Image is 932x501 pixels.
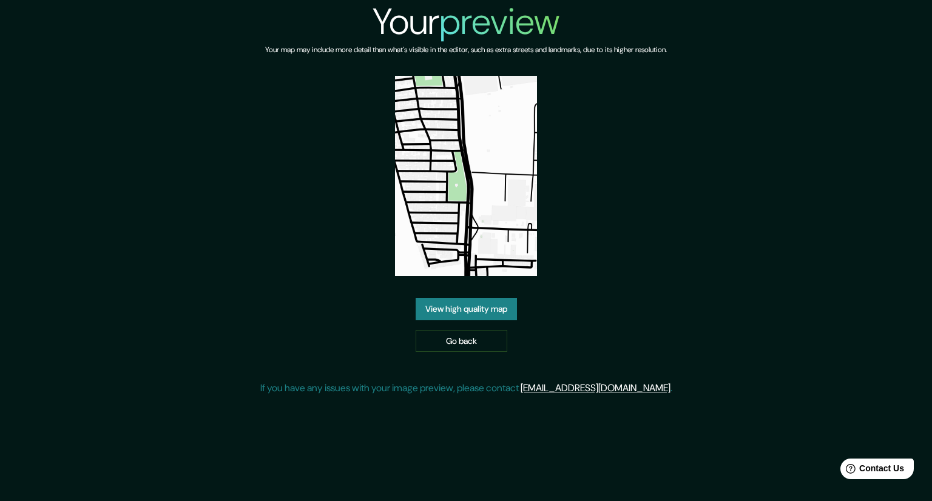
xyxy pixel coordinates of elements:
[395,76,537,276] img: created-map-preview
[824,454,919,488] iframe: Help widget launcher
[260,381,672,395] p: If you have any issues with your image preview, please contact .
[416,298,517,320] a: View high quality map
[416,330,507,352] a: Go back
[521,382,670,394] a: [EMAIL_ADDRESS][DOMAIN_NAME]
[265,44,667,56] h6: Your map may include more detail than what's visible in the editor, such as extra streets and lan...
